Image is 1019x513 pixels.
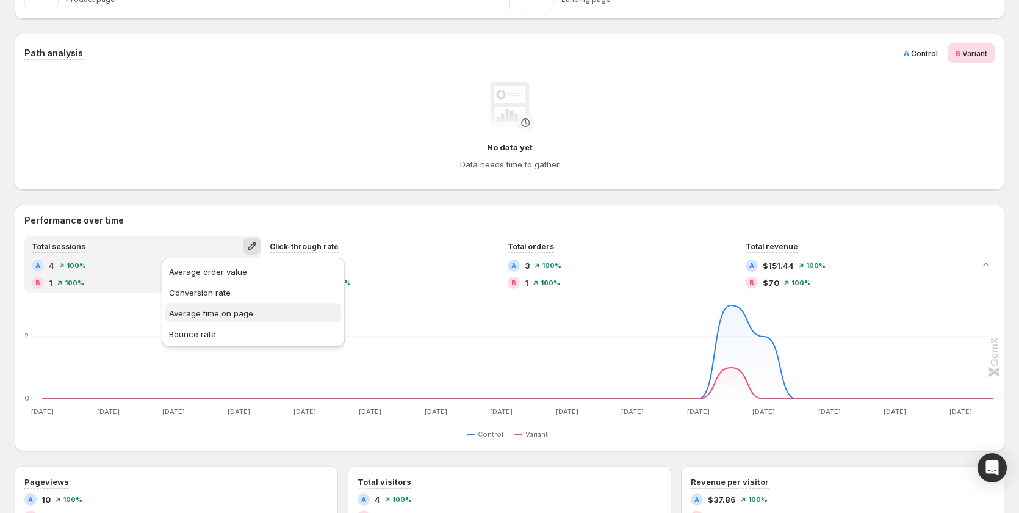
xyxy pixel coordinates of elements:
[361,496,366,503] h2: A
[63,496,82,503] span: 100%
[460,158,560,170] h4: Data needs time to gather
[24,476,69,488] h3: Pageviews
[749,279,754,286] h2: B
[749,262,754,269] h2: A
[490,407,513,416] text: [DATE]
[763,277,779,289] span: $70
[375,493,380,506] span: 4
[791,279,811,286] span: 100%
[24,214,995,227] h2: Performance over time
[165,324,341,343] button: Bounce rate
[24,394,29,402] text: 0
[884,407,906,416] text: [DATE]
[514,427,553,442] button: Variant
[708,493,736,506] span: $37.86
[169,329,216,339] span: Bounce rate
[949,407,972,416] text: [DATE]
[32,242,85,251] span: Total sessions
[541,279,560,286] span: 100%
[978,256,995,273] button: Collapse chart
[978,453,1007,482] div: Open Intercom Messenger
[24,332,29,340] text: 2
[508,242,554,251] span: Total orders
[97,407,120,416] text: [DATE]
[49,277,52,289] span: 1
[525,277,528,289] span: 1
[487,141,533,153] h4: No data yet
[687,407,710,416] text: [DATE]
[478,429,503,439] span: Control
[169,288,231,297] span: Conversion rate
[162,407,185,416] text: [DATE]
[425,407,447,416] text: [DATE]
[752,407,775,416] text: [DATE]
[67,262,86,269] span: 100%
[621,407,644,416] text: [DATE]
[358,476,411,488] h3: Total visitors
[542,262,561,269] span: 100%
[556,407,578,416] text: [DATE]
[35,262,40,269] h2: A
[746,242,798,251] span: Total revenue
[525,260,530,272] span: 3
[49,260,54,272] span: 4
[293,407,316,416] text: [DATE]
[24,47,83,59] h3: Path analysis
[169,308,253,318] span: Average time on page
[28,496,33,503] h2: A
[525,429,548,439] span: Variant
[467,427,508,442] button: Control
[359,407,381,416] text: [DATE]
[31,407,54,416] text: [DATE]
[748,496,768,503] span: 100%
[485,82,534,131] img: No data yet
[955,48,960,58] span: B
[806,262,826,269] span: 100%
[65,279,84,286] span: 100%
[35,279,40,286] h2: B
[511,262,516,269] h2: A
[165,303,341,322] button: Average time on page
[962,49,987,58] span: Variant
[694,496,699,503] h2: A
[511,279,516,286] h2: B
[691,476,769,488] h3: Revenue per visitor
[228,407,250,416] text: [DATE]
[392,496,412,503] span: 100%
[904,48,909,58] span: A
[763,260,794,272] span: $151.44
[818,407,841,416] text: [DATE]
[165,261,341,281] button: Average order value
[911,49,938,58] span: Control
[165,282,341,302] button: Conversion rate
[169,267,247,277] span: Average order value
[41,493,51,506] span: 10
[270,242,339,251] span: Click-through rate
